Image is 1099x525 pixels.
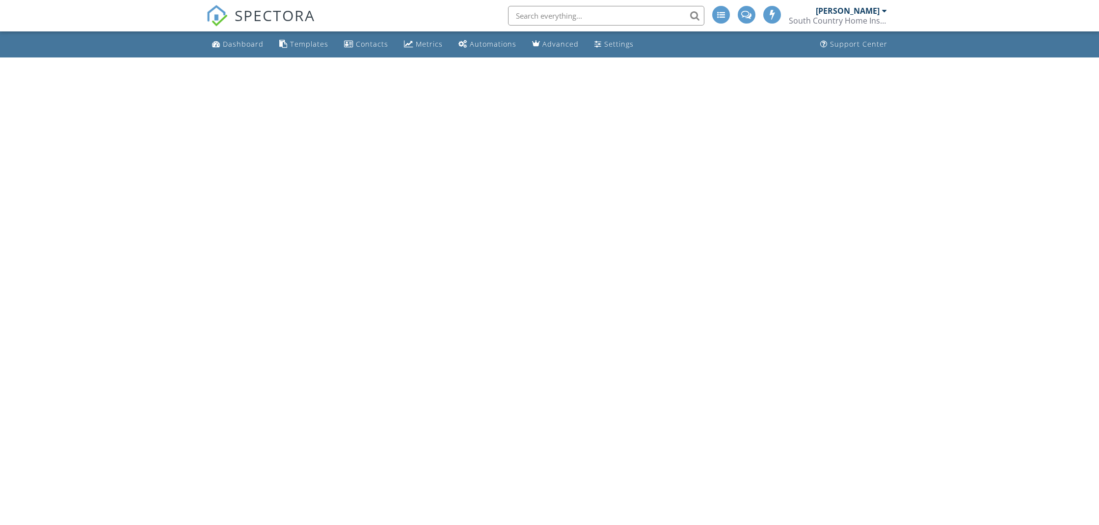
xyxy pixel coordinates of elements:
a: Metrics [400,35,447,54]
div: [PERSON_NAME] [816,6,880,16]
div: Metrics [416,39,443,49]
a: SPECTORA [206,13,315,34]
a: Dashboard [208,35,268,54]
div: South Country Home Inspections, Inc. [789,16,887,26]
div: Settings [604,39,634,49]
a: Advanced [528,35,583,54]
div: Dashboard [223,39,264,49]
span: SPECTORA [235,5,315,26]
a: Contacts [340,35,392,54]
img: The Best Home Inspection Software - Spectora [206,5,228,27]
a: Settings [590,35,638,54]
div: Automations [470,39,516,49]
a: Automations (Advanced) [455,35,520,54]
div: Contacts [356,39,388,49]
input: Search everything... [508,6,704,26]
div: Support Center [830,39,887,49]
div: Templates [290,39,328,49]
a: Templates [275,35,332,54]
a: Support Center [816,35,891,54]
div: Advanced [542,39,579,49]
